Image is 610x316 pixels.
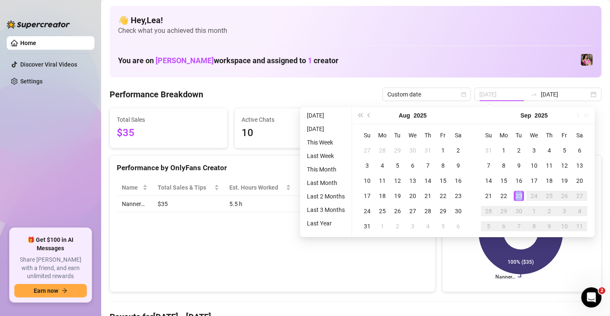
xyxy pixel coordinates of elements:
[542,173,557,188] td: 2025-09-18
[122,183,141,192] span: Name
[544,176,554,186] div: 18
[438,206,448,216] div: 29
[559,176,570,186] div: 19
[423,161,433,171] div: 7
[408,221,418,231] div: 3
[535,107,548,124] button: Choose a year
[453,145,463,155] div: 2
[511,219,527,234] td: 2025-10-07
[435,219,451,234] td: 2025-09-05
[296,179,350,196] th: Sales / Hour
[355,107,365,124] button: Last year (Control + left)
[557,219,572,234] td: 2025-10-10
[362,176,372,186] div: 10
[242,125,345,141] span: 10
[557,158,572,173] td: 2025-09-12
[405,128,420,143] th: We
[420,143,435,158] td: 2025-07-31
[438,176,448,186] div: 15
[405,188,420,204] td: 2025-08-20
[117,179,153,196] th: Name
[527,173,542,188] td: 2025-09-17
[435,204,451,219] td: 2025-08-29
[484,145,494,155] div: 31
[484,191,494,201] div: 21
[362,206,372,216] div: 24
[481,188,496,204] td: 2025-09-21
[438,145,448,155] div: 1
[557,143,572,158] td: 2025-09-05
[511,188,527,204] td: 2025-09-23
[542,219,557,234] td: 2025-10-09
[544,191,554,201] div: 25
[296,196,350,212] td: $6.36
[451,219,466,234] td: 2025-09-06
[405,219,420,234] td: 2025-09-03
[484,206,494,216] div: 28
[360,188,375,204] td: 2025-08-17
[405,158,420,173] td: 2025-08-06
[158,183,212,192] span: Total Sales & Tips
[377,191,387,201] div: 18
[527,188,542,204] td: 2025-09-24
[514,145,524,155] div: 2
[405,204,420,219] td: 2025-08-27
[304,137,348,147] li: This Week
[153,179,224,196] th: Total Sales & Tips
[479,90,527,99] input: Start date
[377,221,387,231] div: 1
[242,115,345,124] span: Active Chats
[304,110,348,121] li: [DATE]
[408,161,418,171] div: 6
[529,176,539,186] div: 17
[511,143,527,158] td: 2025-09-02
[572,143,587,158] td: 2025-09-06
[514,161,524,171] div: 9
[362,161,372,171] div: 3
[435,143,451,158] td: 2025-08-01
[408,191,418,201] div: 20
[423,191,433,201] div: 21
[511,158,527,173] td: 2025-09-09
[514,191,524,201] div: 23
[435,173,451,188] td: 2025-08-15
[118,14,593,26] h4: 👋 Hey, Lea !
[527,204,542,219] td: 2025-10-01
[304,164,348,174] li: This Month
[390,219,405,234] td: 2025-09-02
[511,128,527,143] th: Tu
[392,206,403,216] div: 26
[420,128,435,143] th: Th
[529,206,539,216] div: 1
[304,124,348,134] li: [DATE]
[499,176,509,186] div: 15
[527,158,542,173] td: 2025-09-10
[453,176,463,186] div: 16
[453,161,463,171] div: 9
[572,158,587,173] td: 2025-09-13
[453,221,463,231] div: 6
[20,40,36,46] a: Home
[496,128,511,143] th: Mo
[499,191,509,201] div: 22
[229,183,284,192] div: Est. Hours Worked
[575,206,585,216] div: 4
[514,221,524,231] div: 7
[542,143,557,158] td: 2025-09-04
[20,78,43,85] a: Settings
[499,161,509,171] div: 8
[496,219,511,234] td: 2025-10-06
[481,204,496,219] td: 2025-09-28
[514,206,524,216] div: 30
[527,219,542,234] td: 2025-10-08
[390,158,405,173] td: 2025-08-05
[575,221,585,231] div: 11
[529,145,539,155] div: 3
[375,219,390,234] td: 2025-09-01
[529,191,539,201] div: 24
[557,188,572,204] td: 2025-09-26
[392,176,403,186] div: 12
[527,143,542,158] td: 2025-09-03
[496,173,511,188] td: 2025-09-15
[499,145,509,155] div: 1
